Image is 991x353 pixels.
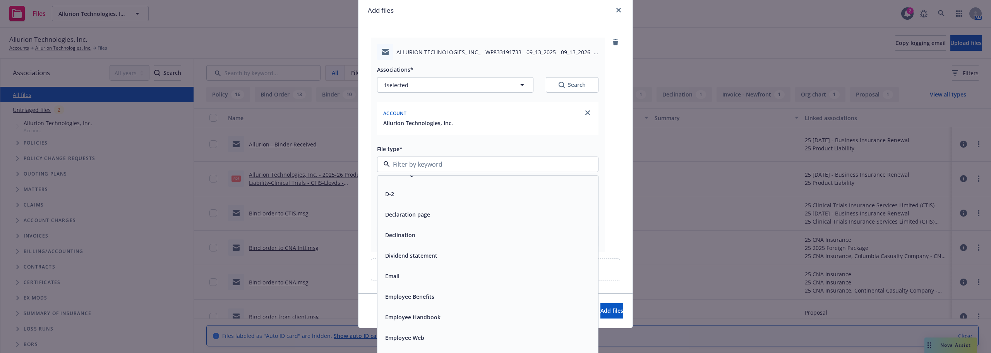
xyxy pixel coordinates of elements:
[383,119,453,127] button: Allurion Technologies, Inc.
[385,231,415,239] button: Declination
[368,5,394,15] h1: Add files
[383,110,406,117] span: Account
[600,303,623,319] button: Add files
[385,210,430,219] button: Declaration page
[371,258,620,281] div: Upload new files
[385,251,437,260] button: Dividend statement
[377,145,403,153] span: File type*
[385,313,441,321] button: Employee Handbook
[583,108,592,117] a: close
[396,48,598,56] span: ALLURION TECHNOLOGIES_ INC_ - WP833191733 - 09_13_2025 - 09_13_2026 - Policy & Invoice.msg
[390,160,583,169] input: Filter by keyword
[385,272,399,280] button: Email
[385,334,424,342] button: Employee Web
[385,190,394,198] button: D-2
[546,77,598,93] button: SearchSearch
[384,81,408,89] span: 1 selected
[614,5,623,15] a: close
[377,66,413,73] span: Associations*
[600,307,623,314] span: Add files
[559,82,565,88] svg: Search
[377,77,533,93] button: 1selected
[385,293,434,301] button: Employee Benefits
[559,81,586,89] div: Search
[611,38,620,47] a: remove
